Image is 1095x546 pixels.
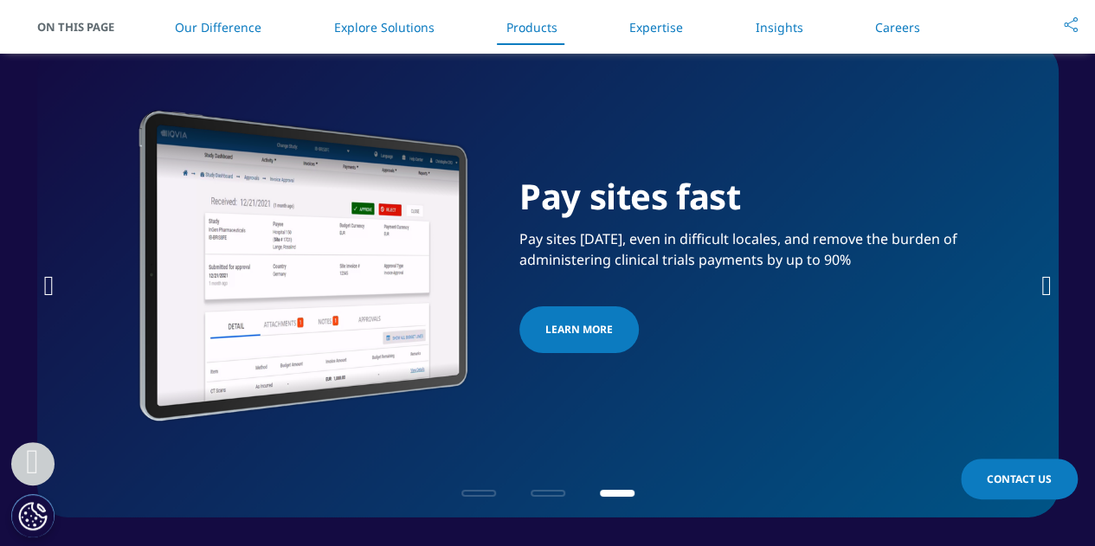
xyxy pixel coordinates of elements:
a: Our Difference [175,19,261,35]
p: Pay sites [DATE], even in difficult locales, and remove the burden of administering clinical tria... [519,228,965,280]
h1: Pay sites fast [519,175,965,228]
span: Learn more [545,319,613,340]
a: Expertise [629,19,683,35]
a: Products [506,19,557,35]
div: Next slide [1041,266,1052,303]
span: Go to slide 1 [461,490,496,497]
span: Go to slide 3 [600,490,634,497]
a: Explore Solutions [333,19,434,35]
span: On This Page [37,18,132,35]
div: Previous slide [44,266,55,303]
a: Insights [755,19,802,35]
span: Go to slide 2 [531,490,565,497]
a: Contact Us [961,459,1078,499]
div: 3 / 3 [37,42,1059,517]
a: Careers [875,19,920,35]
a: Learn more [519,306,639,353]
button: Cookies Settings [11,494,55,537]
span: Contact Us [987,472,1052,486]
